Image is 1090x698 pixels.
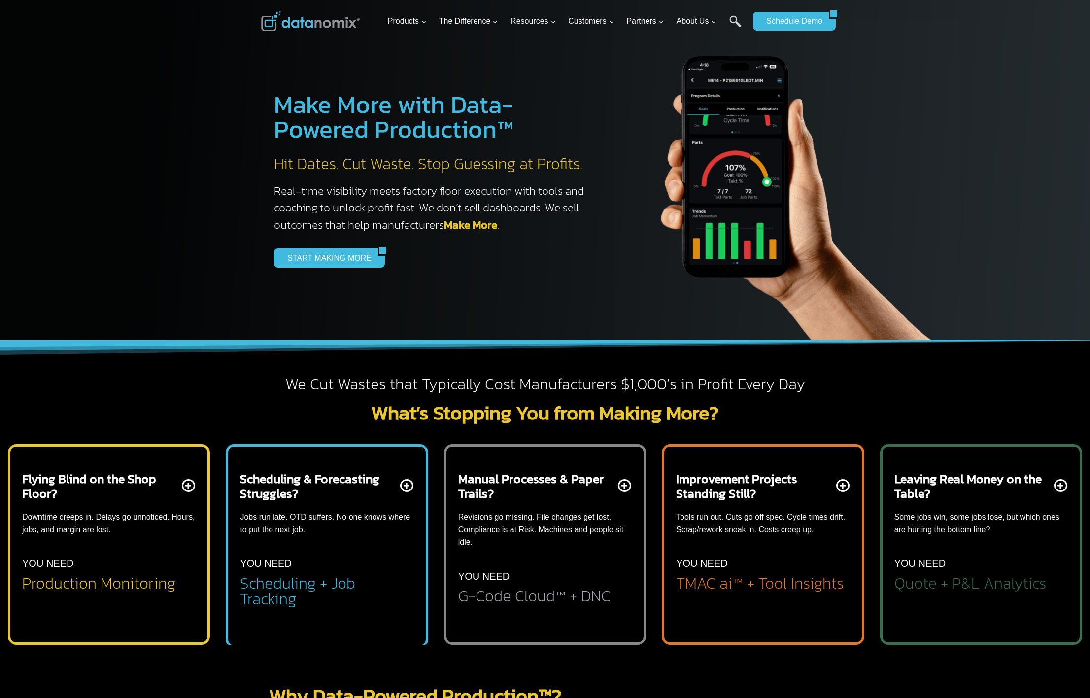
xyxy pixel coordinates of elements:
[894,511,1068,536] p: Some jobs win, some jobs lose, but which ones are hurting the bottom line?
[240,471,398,501] h2: Scheduling & Forecasting Struggles?
[458,568,510,584] p: YOU NEED
[458,588,611,604] h2: G-Code Cloud™ + DNC
[676,575,844,591] h2: TMAC ai™ + Tool Insights
[626,15,664,28] span: Partners
[240,575,413,607] h2: Scheduling + Job Tracking
[22,511,196,536] p: Downtime creeps in. Delays go unnoticed. Hours, jobs, and margin are lost.
[511,15,556,28] span: Resources
[261,403,829,422] h2: What’s Stopping You from Making More?
[894,556,946,571] p: YOU NEED
[458,511,632,549] p: Revisions go missing. File changes get lost. Compliance is at Risk. Machines and people sit idle.
[274,182,594,234] h3: Real-time visibility meets factory floor execution with tools and coaching to unlock profit fast....
[568,15,614,28] span: Customers
[261,374,829,395] h2: We Cut Wastes that Typically Cost Manufacturers $1,000’s in Profit Every Day
[729,15,742,37] a: Search
[676,556,727,571] p: YOU NEED
[274,92,594,141] h1: Make More with Data-Powered Production™
[614,20,959,340] img: The Datanoix Mobile App available on Android and iOS Devices
[22,575,175,591] h2: Production Monitoring
[274,154,594,174] h2: Hit Dates. Cut Waste. Stop Guessing at Profits.
[274,248,378,267] a: START MAKING MORE
[22,471,180,501] h2: Flying Blind on the Shop Floor?
[677,15,717,28] span: About Us
[444,216,497,233] a: Make More
[388,15,427,28] span: Products
[894,575,1046,591] h2: Quote + P&L Analytics
[240,511,413,536] p: Jobs run late. OTD suffers. No one knows where to put the next job.
[676,511,850,536] p: Tools run out. Cuts go off spec. Cycle times drift. Scrap/rework sneak in. Costs creep up.
[261,11,360,31] img: Datanomix
[676,471,834,501] h2: Improvement Projects Standing Still?
[753,12,829,31] a: Schedule Demo
[384,5,749,37] nav: Primary Navigation
[458,471,616,501] h2: Manual Processes & Paper Trails?
[240,556,291,571] p: YOU NEED
[22,556,73,571] p: YOU NEED
[439,15,499,28] span: The Difference
[894,471,1052,501] h2: Leaving Real Money on the Table?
